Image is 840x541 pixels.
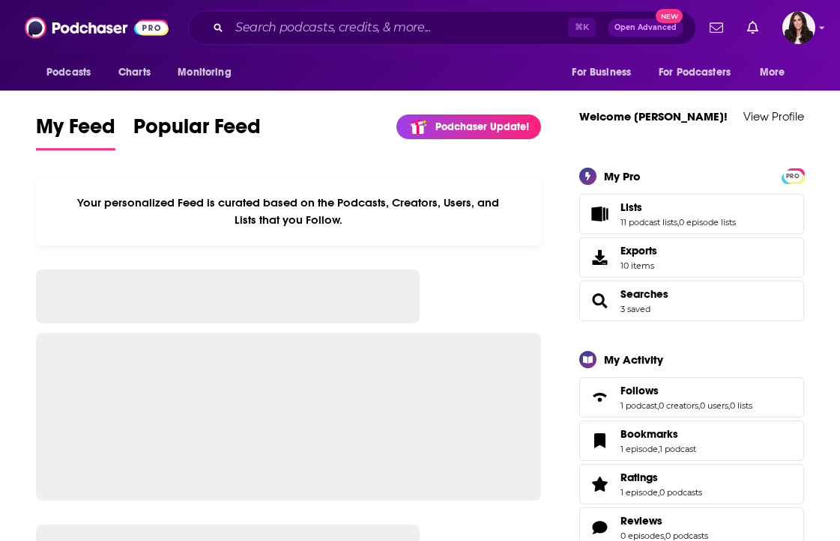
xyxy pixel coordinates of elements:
span: For Business [572,62,631,83]
span: For Podcasters [659,62,731,83]
button: Open AdvancedNew [608,19,683,37]
span: Ratings [579,464,804,504]
a: Ratings [584,474,614,495]
span: Searches [579,281,804,321]
span: Bookmarks [579,421,804,461]
a: Reviews [620,514,708,528]
a: 0 podcasts [659,487,702,498]
a: Lists [584,204,614,224]
img: User Profile [782,11,815,44]
span: Charts [118,62,151,83]
span: Open Advanced [614,24,677,31]
div: Search podcasts, credits, & more... [188,10,696,45]
span: Logged in as RebeccaShapiro [782,11,815,44]
span: Monitoring [178,62,231,83]
a: 0 creators [659,400,698,411]
button: open menu [561,58,650,87]
span: Lists [620,201,642,214]
span: , [657,400,659,411]
div: Your personalized Feed is curated based on the Podcasts, Creators, Users, and Lists that you Follow. [36,177,541,245]
a: My Feed [36,114,115,150]
a: 1 episode [620,487,658,498]
span: Follows [579,377,804,418]
a: Welcome [PERSON_NAME]! [579,109,728,123]
a: 0 podcasts [665,531,708,541]
span: , [658,444,659,454]
div: My Pro [604,169,641,183]
a: 11 podcast lists [620,217,677,227]
a: 0 lists [730,400,752,411]
span: 10 items [620,260,657,271]
button: Show profile menu [782,11,815,44]
button: open menu [167,58,250,87]
button: open menu [749,58,804,87]
p: Podchaser Update! [435,120,529,133]
img: Podchaser - Follow, Share and Rate Podcasts [25,13,169,42]
a: Popular Feed [133,114,261,150]
span: PRO [784,171,802,182]
a: 3 saved [620,304,650,314]
a: Bookmarks [620,427,696,441]
span: Podcasts [46,62,91,83]
span: Exports [620,244,657,257]
a: Charts [109,58,160,87]
span: ⌘ K [568,18,596,37]
a: Lists [620,201,736,214]
span: Popular Feed [133,114,261,148]
a: Follows [584,387,614,408]
div: My Activity [604,352,663,367]
a: PRO [784,169,802,180]
a: View Profile [743,109,804,123]
a: Ratings [620,471,702,484]
span: Bookmarks [620,427,678,441]
span: , [728,400,730,411]
a: 1 episode [620,444,658,454]
a: 1 podcast [620,400,657,411]
span: , [658,487,659,498]
a: Show notifications dropdown [741,15,764,40]
a: Searches [620,287,668,301]
a: Bookmarks [584,430,614,451]
span: , [664,531,665,541]
a: 0 users [700,400,728,411]
span: Reviews [620,514,662,528]
span: More [760,62,785,83]
span: Exports [584,247,614,268]
input: Search podcasts, credits, & more... [229,16,568,40]
span: My Feed [36,114,115,148]
span: , [698,400,700,411]
a: 1 podcast [659,444,696,454]
a: Exports [579,237,804,278]
a: Reviews [584,517,614,538]
span: , [677,217,679,227]
span: Ratings [620,471,658,484]
a: 0 episodes [620,531,664,541]
button: open menu [36,58,110,87]
a: Searches [584,290,614,311]
span: Follows [620,384,659,397]
a: 0 episode lists [679,217,736,227]
a: Show notifications dropdown [704,15,729,40]
button: open menu [649,58,752,87]
span: New [656,9,683,23]
span: Lists [579,194,804,234]
a: Follows [620,384,752,397]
